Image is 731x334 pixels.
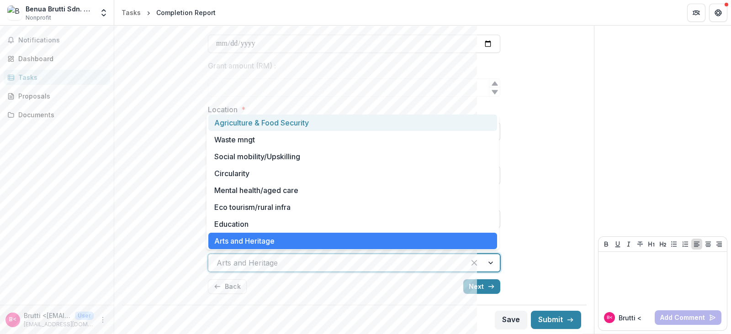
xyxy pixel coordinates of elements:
div: Dashboard [18,54,103,63]
button: Heading 1 [646,239,657,250]
div: Completion Report [156,8,216,17]
button: Back [208,279,247,294]
button: Submit [531,311,581,329]
button: Bullet List [668,239,679,250]
p: User [75,312,94,320]
button: Bold [601,239,612,250]
button: Add Comment [655,310,721,325]
button: Strike [635,239,646,250]
a: Dashboard [4,51,110,66]
button: Align Center [703,239,714,250]
div: Waste mngt [208,131,497,148]
button: Align Left [691,239,702,250]
p: Brutti <[EMAIL_ADDRESS][DOMAIN_NAME]> [24,311,71,320]
button: Next [463,279,500,294]
div: Tasks [122,8,141,17]
span: Nonprofit [26,14,51,22]
div: Proposals [18,91,103,101]
div: Eco tourism/rural infra [208,199,497,216]
p: [EMAIL_ADDRESS][DOMAIN_NAME] [24,320,94,329]
button: Underline [612,239,623,250]
div: Social mobility/Upskilling [208,148,497,165]
p: Location [208,104,238,115]
a: Tasks [118,6,144,19]
div: Clear selected options [467,256,482,270]
button: Italicize [623,239,634,250]
button: Open entity switcher [97,4,110,22]
p: Grant amount (RM) : [208,60,276,71]
div: Brutti <bruttibesi@gmail.com> [9,317,16,323]
div: Tasks [18,73,103,82]
button: Get Help [709,4,727,22]
button: Notifications [4,33,110,47]
div: Education [208,216,497,233]
div: Select options list [207,115,499,250]
a: Proposals [4,89,110,104]
nav: breadcrumb [118,6,219,19]
button: Partners [687,4,705,22]
a: Tasks [4,70,110,85]
div: Documents [18,110,103,120]
a: Documents [4,107,110,122]
button: Ordered List [680,239,691,250]
button: More [97,314,108,325]
div: Arts and Heritage [208,233,497,250]
span: Notifications [18,37,106,44]
button: Align Right [714,239,725,250]
div: Brutti <bruttibesi@gmail.com> [607,315,613,320]
div: Benua Brutti Sdn. Bhd. [26,4,94,14]
button: Save [495,311,527,329]
div: Circularity [208,165,497,182]
img: Benua Brutti Sdn. Bhd. [7,5,22,20]
div: Mental health/aged care [208,182,497,199]
p: Brutti < [619,313,641,323]
button: Heading 2 [657,239,668,250]
div: Agriculture & Food Security [208,115,497,131]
